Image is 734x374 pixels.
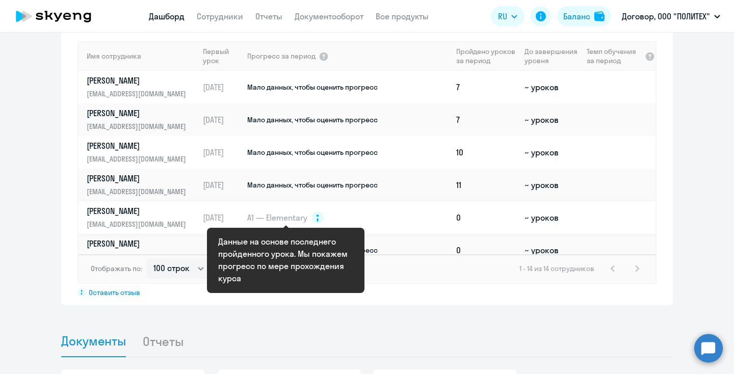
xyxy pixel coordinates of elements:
[87,173,192,184] p: [PERSON_NAME]
[247,83,378,92] span: Мало данных, чтобы оценить прогресс
[87,219,192,230] p: [EMAIL_ADDRESS][DOMAIN_NAME]
[87,75,192,86] p: [PERSON_NAME]
[87,205,192,217] p: [PERSON_NAME]
[452,136,520,169] td: 10
[87,173,198,197] a: [PERSON_NAME][EMAIL_ADDRESS][DOMAIN_NAME]
[520,103,582,136] td: ~ уроков
[520,41,582,71] th: До завершения уровня
[199,136,246,169] td: [DATE]
[87,140,192,151] p: [PERSON_NAME]
[452,201,520,234] td: 0
[89,288,140,297] span: Оставить отзыв
[87,88,192,99] p: [EMAIL_ADDRESS][DOMAIN_NAME]
[587,47,642,65] span: Темп обучения за период
[197,11,243,21] a: Сотрудники
[78,41,199,71] th: Имя сотрудника
[247,115,378,124] span: Мало данных, чтобы оценить прогресс
[520,136,582,169] td: ~ уроков
[199,103,246,136] td: [DATE]
[520,71,582,103] td: ~ уроков
[617,4,725,29] button: Договор, ООО "ПОЛИТЕХ"
[376,11,429,21] a: Все продукты
[520,201,582,234] td: ~ уроков
[87,121,192,132] p: [EMAIL_ADDRESS][DOMAIN_NAME]
[520,234,582,266] td: ~ уроков
[199,71,246,103] td: [DATE]
[622,10,710,22] p: Договор, ООО "ПОЛИТЕХ"
[87,186,192,197] p: [EMAIL_ADDRESS][DOMAIN_NAME]
[87,153,192,165] p: [EMAIL_ADDRESS][DOMAIN_NAME]
[520,169,582,201] td: ~ уроков
[218,235,353,284] div: Данные на основе последнего пройденного урока. Мы покажем прогресс по мере прохождения курса
[247,212,307,223] span: A1 — Elementary
[87,108,198,132] a: [PERSON_NAME][EMAIL_ADDRESS][DOMAIN_NAME]
[199,169,246,201] td: [DATE]
[87,238,192,249] p: [PERSON_NAME]
[87,205,198,230] a: [PERSON_NAME][EMAIL_ADDRESS][DOMAIN_NAME]
[295,11,363,21] a: Документооборот
[452,234,520,266] td: 0
[87,238,198,262] a: [PERSON_NAME][EMAIL_ADDRESS][DOMAIN_NAME]
[61,326,673,357] ul: Tabs
[255,11,282,21] a: Отчеты
[87,140,198,165] a: [PERSON_NAME][EMAIL_ADDRESS][DOMAIN_NAME]
[452,71,520,103] td: 7
[247,51,316,61] span: Прогресс за период
[87,75,198,99] a: [PERSON_NAME][EMAIL_ADDRESS][DOMAIN_NAME]
[247,180,378,190] span: Мало данных, чтобы оценить прогресс
[491,6,525,26] button: RU
[91,264,142,273] span: Отображать по:
[87,251,192,262] p: [EMAIL_ADDRESS][DOMAIN_NAME]
[149,11,185,21] a: Дашборд
[452,103,520,136] td: 7
[563,10,590,22] div: Баланс
[452,41,520,71] th: Пройдено уроков за период
[557,6,611,26] button: Балансbalance
[199,201,246,234] td: [DATE]
[247,148,378,157] span: Мало данных, чтобы оценить прогресс
[498,10,507,22] span: RU
[87,108,192,119] p: [PERSON_NAME]
[594,11,605,21] img: balance
[519,264,594,273] span: 1 - 14 из 14 сотрудников
[199,41,246,71] th: Первый урок
[61,333,126,349] span: Документы
[452,169,520,201] td: 11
